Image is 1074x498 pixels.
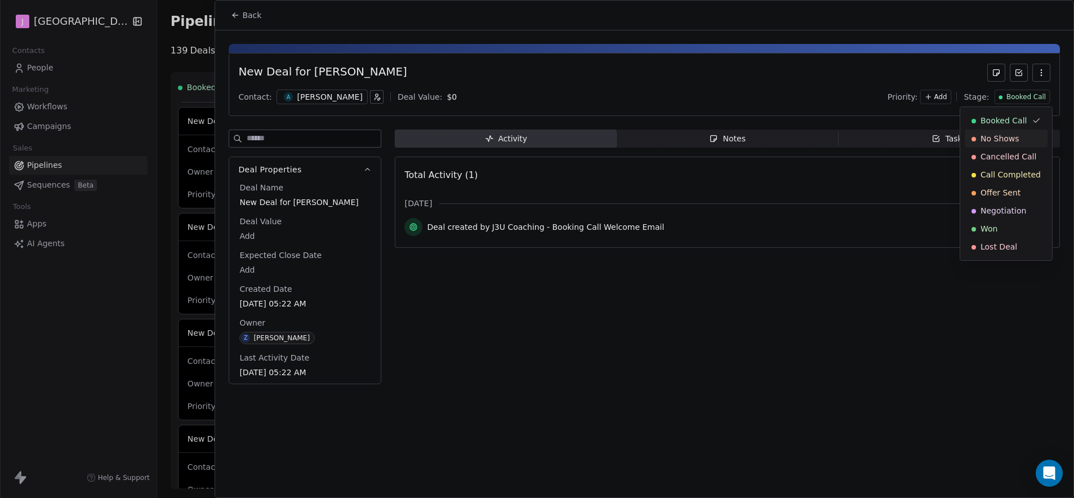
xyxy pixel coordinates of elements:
[981,151,1036,162] span: Cancelled Call
[981,169,1041,180] span: Call Completed
[981,241,1017,252] span: Lost Deal
[981,223,997,234] span: Won
[981,187,1020,198] span: Offer Sent
[965,112,1048,256] div: Suggestions
[981,205,1026,216] span: Negotiation
[981,115,1027,126] span: Booked Call
[981,133,1019,144] span: No Shows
